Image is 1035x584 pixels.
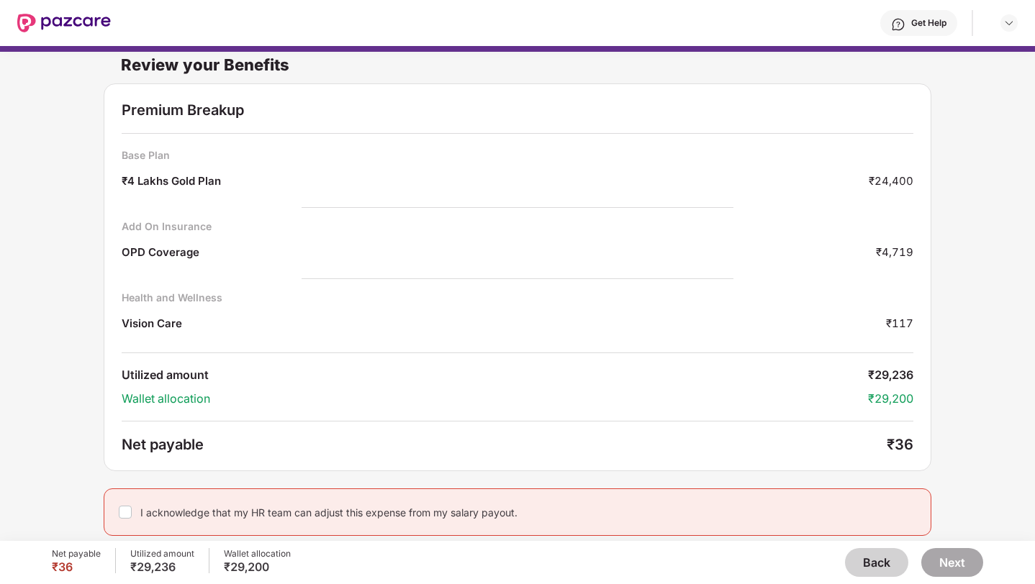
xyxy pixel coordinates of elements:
button: Next [921,548,983,577]
div: Utilized amount [122,368,868,383]
div: Premium Breakup [122,101,913,119]
div: ₹117 [886,316,913,335]
div: ₹4 Lakhs Gold Plan [122,173,221,193]
div: I acknowledge that my HR team can adjust this expense from my salary payout. [140,506,517,519]
div: ₹4,719 [876,245,913,264]
div: Net payable [52,548,101,560]
div: Base Plan [122,148,913,162]
div: Utilized amount [130,548,194,560]
div: Vision Care [122,316,182,335]
div: Add On Insurance [122,219,913,233]
img: New Pazcare Logo [17,14,111,32]
div: Wallet allocation [224,548,291,560]
div: ₹36 [52,560,101,574]
div: Net payable [122,436,887,453]
div: ₹36 [887,436,913,453]
img: svg+xml;base64,PHN2ZyBpZD0iRHJvcGRvd24tMzJ4MzIiIHhtbG5zPSJodHRwOi8vd3d3LnczLm9yZy8yMDAwL3N2ZyIgd2... [1003,17,1015,29]
div: Review your Benefits [104,37,931,83]
div: OPD Coverage [122,245,199,264]
div: Health and Wellness [122,291,913,304]
img: svg+xml;base64,PHN2ZyBpZD0iSGVscC0zMngzMiIgeG1sbnM9Imh0dHA6Ly93d3cudzMub3JnLzIwMDAvc3ZnIiB3aWR0aD... [891,17,905,32]
div: Get Help [911,17,946,29]
div: ₹24,400 [869,173,913,193]
div: ₹29,200 [868,391,913,406]
div: ₹29,200 [224,560,291,574]
div: ₹29,236 [130,560,194,574]
div: Wallet allocation [122,391,868,406]
div: ₹29,236 [868,368,913,383]
button: Back [845,548,908,577]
